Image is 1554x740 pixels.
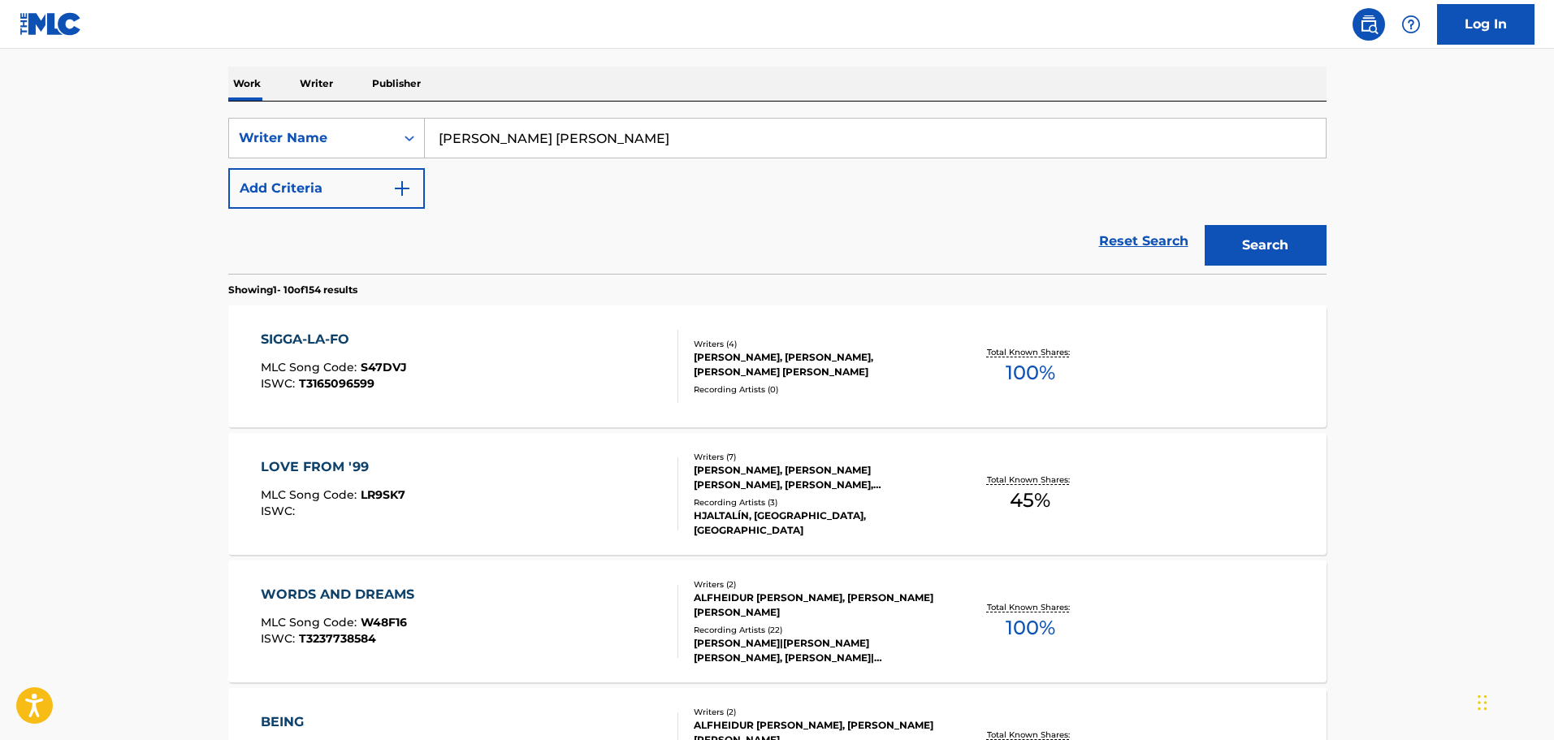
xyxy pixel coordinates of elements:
div: Recording Artists ( 22 ) [694,624,939,636]
div: [PERSON_NAME]|[PERSON_NAME] [PERSON_NAME], [PERSON_NAME]|[PERSON_NAME] ORRI [PERSON_NAME] [PERSON... [694,636,939,665]
iframe: Chat Widget [1473,662,1554,740]
p: Total Known Shares: [987,346,1074,358]
div: LOVE FROM '99 [261,457,405,477]
p: Total Known Shares: [987,474,1074,486]
p: Writer [295,67,338,101]
span: MLC Song Code : [261,360,361,374]
div: Help [1395,8,1427,41]
img: help [1401,15,1421,34]
div: Recording Artists ( 3 ) [694,496,939,508]
img: search [1359,15,1379,34]
a: LOVE FROM '99MLC Song Code:LR9SK7ISWC:Writers (7)[PERSON_NAME], [PERSON_NAME] [PERSON_NAME], [PER... [228,433,1327,555]
span: LR9SK7 [361,487,405,502]
div: [PERSON_NAME], [PERSON_NAME], [PERSON_NAME] [PERSON_NAME] [694,350,939,379]
div: Writer Name [239,128,385,148]
span: ISWC : [261,504,299,518]
div: Writers ( 2 ) [694,578,939,591]
a: Public Search [1353,8,1385,41]
span: W48F16 [361,615,407,630]
div: Writers ( 2 ) [694,706,939,718]
span: MLC Song Code : [261,615,361,630]
a: WORDS AND DREAMSMLC Song Code:W48F16ISWC:T3237738584Writers (2)ALFHEIDUR [PERSON_NAME], [PERSON_N... [228,560,1327,682]
span: 45 % [1010,486,1050,515]
a: SIGGA-LA-FOMLC Song Code:S47DVJISWC:T3165096599Writers (4)[PERSON_NAME], [PERSON_NAME], [PERSON_N... [228,305,1327,427]
p: Publisher [367,67,426,101]
a: Log In [1437,4,1535,45]
div: HJALTALÍN, [GEOGRAPHIC_DATA], [GEOGRAPHIC_DATA] [694,508,939,538]
div: [PERSON_NAME], [PERSON_NAME] [PERSON_NAME], [PERSON_NAME], [PERSON_NAME], [PERSON_NAME], [PERSON_... [694,463,939,492]
span: 100 % [1006,358,1055,387]
button: Add Criteria [228,168,425,209]
img: MLC Logo [19,12,82,36]
p: Total Known Shares: [987,601,1074,613]
button: Search [1205,225,1327,266]
span: T3237738584 [299,631,376,646]
div: WORDS AND DREAMS [261,585,422,604]
div: Writers ( 4 ) [694,338,939,350]
div: BEING [261,712,410,732]
img: 9d2ae6d4665cec9f34b9.svg [392,179,412,198]
div: ALFHEIDUR [PERSON_NAME], [PERSON_NAME] [PERSON_NAME] [694,591,939,620]
p: Showing 1 - 10 of 154 results [228,283,357,297]
a: Reset Search [1091,223,1197,259]
span: 100 % [1006,613,1055,643]
div: Drag [1478,678,1487,727]
p: Work [228,67,266,101]
div: SIGGA-LA-FO [261,330,407,349]
div: Recording Artists ( 0 ) [694,383,939,396]
form: Search Form [228,118,1327,274]
span: S47DVJ [361,360,407,374]
span: ISWC : [261,376,299,391]
span: ISWC : [261,631,299,646]
span: MLC Song Code : [261,487,361,502]
span: T3165096599 [299,376,374,391]
div: Writers ( 7 ) [694,451,939,463]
